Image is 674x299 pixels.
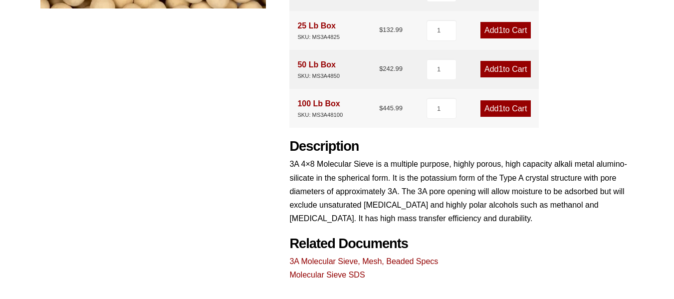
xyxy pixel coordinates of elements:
div: 100 Lb Box [297,97,343,120]
a: Molecular Sieve SDS [289,271,365,279]
bdi: 445.99 [379,104,403,112]
span: 1 [498,104,503,113]
div: 50 Lb Box [297,58,340,81]
span: 1 [498,65,503,73]
bdi: 132.99 [379,26,403,33]
a: Add1to Cart [480,100,531,117]
div: SKU: MS3A48100 [297,110,343,120]
h2: Description [289,138,634,155]
span: $ [379,26,383,33]
span: 1 [498,26,503,34]
bdi: 242.99 [379,65,403,72]
div: SKU: MS3A4825 [297,32,340,42]
span: $ [379,65,383,72]
span: $ [379,104,383,112]
a: Add1to Cart [480,61,531,77]
p: 3A 4×8 Molecular Sieve is a multiple purpose, highly porous, high capacity alkali metal alumino-s... [289,157,634,225]
div: SKU: MS3A4850 [297,71,340,81]
a: Add1to Cart [480,22,531,38]
a: 3A Molecular Sieve, Mesh, Beaded Specs [289,257,438,266]
div: 25 Lb Box [297,19,340,42]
